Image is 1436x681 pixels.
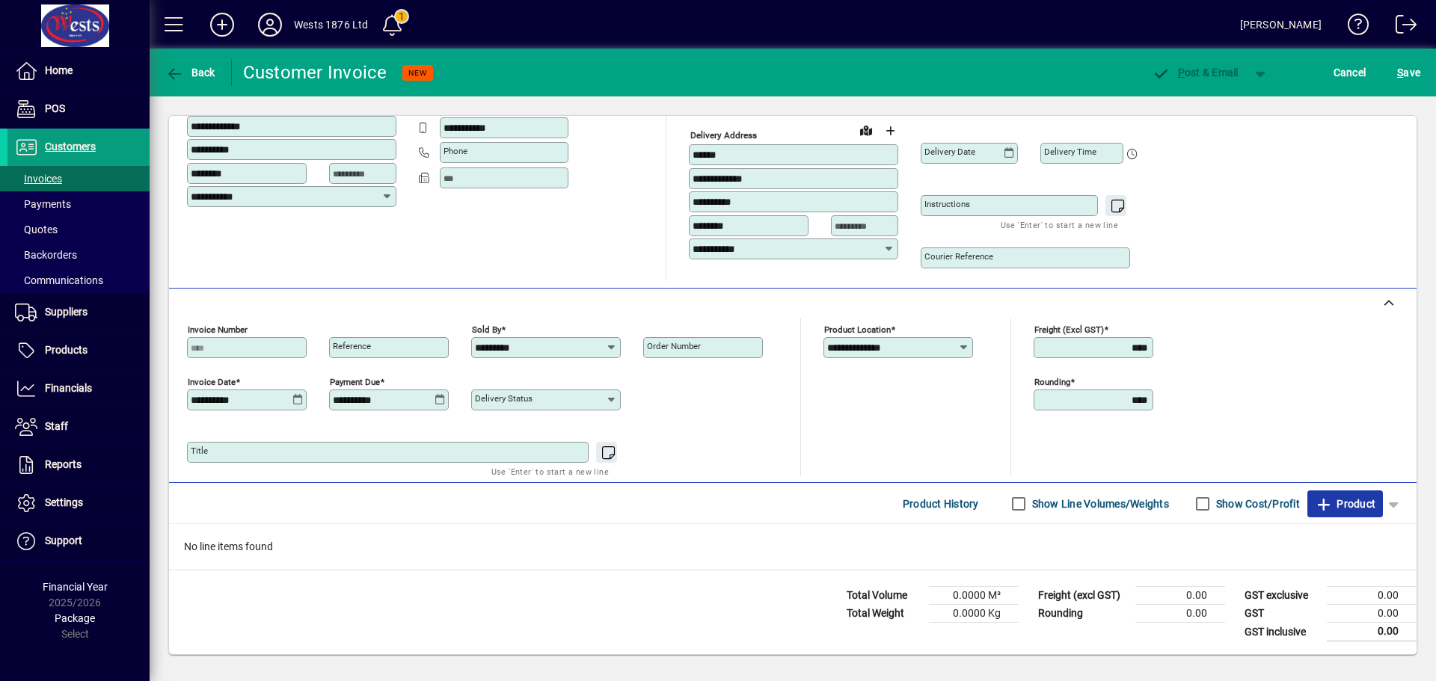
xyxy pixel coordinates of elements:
mat-label: Delivery date [924,147,975,157]
td: 0.0000 Kg [929,605,1019,623]
span: Financials [45,382,92,394]
a: Home [7,52,150,90]
a: Settings [7,484,150,522]
a: Products [7,332,150,369]
button: Profile [246,11,294,38]
span: Products [45,344,88,356]
td: 0.00 [1327,623,1417,641]
span: Backorders [15,249,77,261]
a: Financials [7,370,150,407]
mat-label: Delivery time [1044,147,1096,157]
a: Logout [1384,3,1417,52]
mat-label: Freight (excl GST) [1034,324,1104,335]
mat-label: Courier Reference [924,251,993,262]
a: Backorders [7,242,150,268]
td: 0.00 [1327,605,1417,623]
button: Post & Email [1144,59,1246,86]
td: 0.00 [1327,587,1417,605]
div: Customer Invoice [243,61,387,84]
div: Wests 1876 Ltd [294,13,368,37]
mat-label: Product location [824,324,891,335]
span: Financial Year [43,581,108,593]
mat-label: Instructions [924,199,970,209]
button: Back [162,59,219,86]
td: Total Volume [839,587,929,605]
td: 0.00 [1135,605,1225,623]
app-page-header-button: Back [150,59,232,86]
mat-label: Rounding [1034,377,1070,387]
span: S [1397,67,1403,78]
label: Show Line Volumes/Weights [1029,496,1169,511]
span: Cancel [1334,61,1366,84]
button: Save [1393,59,1424,86]
button: Product History [897,490,985,517]
span: NEW [408,68,427,78]
a: Communications [7,268,150,293]
a: Invoices [7,166,150,191]
td: 0.0000 M³ [929,587,1019,605]
span: Invoices [15,173,62,185]
a: Suppliers [7,294,150,331]
a: POS [7,90,150,128]
span: Product History [903,492,979,516]
span: Settings [45,496,83,508]
button: Choose address [878,119,902,143]
button: Product [1307,490,1383,517]
td: Total Weight [839,605,929,623]
td: Freight (excl GST) [1031,587,1135,605]
td: Rounding [1031,605,1135,623]
a: Payments [7,191,150,217]
div: No line items found [169,524,1417,570]
span: Suppliers [45,306,88,318]
span: Support [45,534,82,546]
span: Communications [15,274,103,286]
mat-label: Phone [444,146,467,156]
a: Knowledge Base [1337,3,1369,52]
a: Quotes [7,217,150,242]
mat-label: Order number [647,341,701,351]
td: GST exclusive [1237,587,1327,605]
span: P [1178,67,1185,78]
label: Show Cost/Profit [1213,496,1300,511]
span: Product [1315,492,1375,516]
button: Cancel [1330,59,1370,86]
span: Staff [45,420,68,432]
mat-hint: Use 'Enter' to start a new line [1001,216,1118,233]
span: Home [45,64,73,76]
mat-label: Reference [333,341,371,351]
td: 0.00 [1135,587,1225,605]
span: POS [45,102,65,114]
span: Back [165,67,215,78]
a: Support [7,523,150,560]
mat-label: Title [191,446,208,456]
mat-label: Payment due [330,377,380,387]
mat-label: Delivery status [475,393,533,404]
td: GST inclusive [1237,623,1327,641]
a: Reports [7,446,150,484]
span: ost & Email [1152,67,1239,78]
mat-label: Invoice date [188,377,236,387]
td: GST [1237,605,1327,623]
mat-label: Sold by [472,324,501,335]
span: Package [55,612,95,624]
span: Customers [45,141,96,152]
a: Staff [7,408,150,446]
mat-hint: Use 'Enter' to start a new line [491,463,609,480]
span: Quotes [15,224,58,235]
button: Add [198,11,246,38]
span: ave [1397,61,1420,84]
span: Payments [15,198,71,210]
a: View on map [854,118,878,142]
mat-label: Invoice number [188,324,248,335]
div: [PERSON_NAME] [1240,13,1322,37]
span: Reports [45,458,82,470]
